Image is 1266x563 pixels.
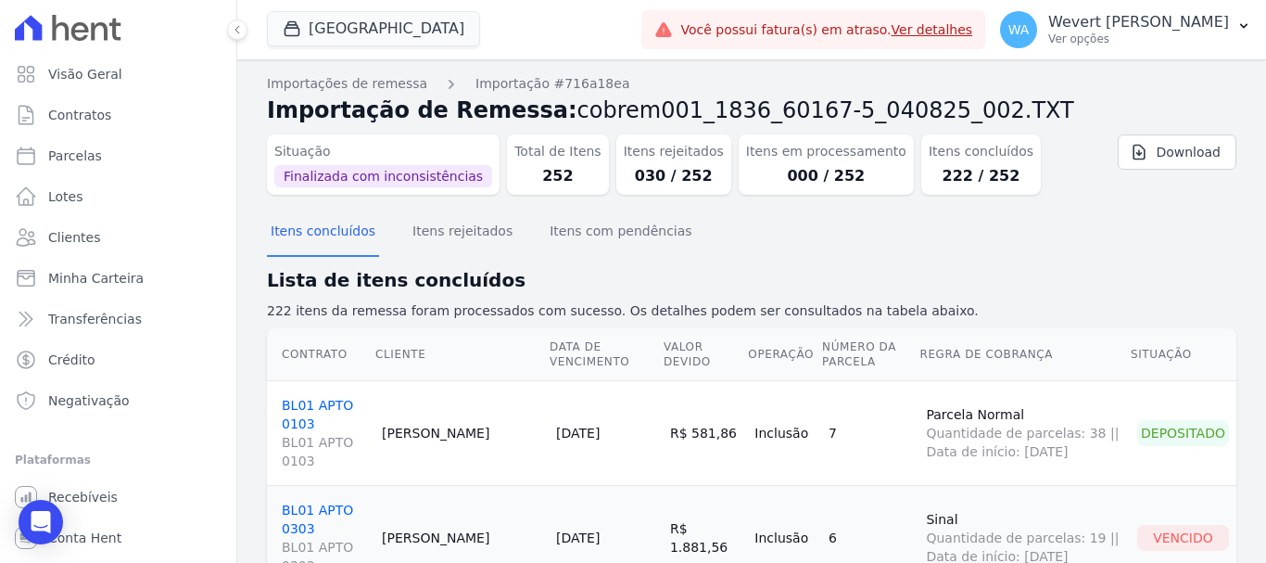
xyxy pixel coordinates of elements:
[48,65,122,83] span: Visão Geral
[274,165,492,187] span: Finalizada com inconsistências
[1130,328,1236,381] th: Situação
[1137,525,1229,551] div: Vencido
[48,187,83,206] span: Lotes
[7,479,229,516] a: Recebíveis
[546,209,695,257] button: Itens com pendências
[7,96,229,134] a: Contratos
[374,328,549,381] th: Cliente
[274,142,492,161] dt: Situação
[48,351,95,369] span: Crédito
[7,219,229,256] a: Clientes
[1137,420,1229,446] div: Depositado
[663,328,747,381] th: Valor devido
[7,519,229,557] a: Conta Hent
[7,341,229,378] a: Crédito
[267,74,427,94] a: Importações de remessa
[514,142,601,161] dt: Total de Itens
[48,488,118,506] span: Recebíveis
[680,20,972,40] span: Você possui fatura(s) em atraso.
[267,266,1236,294] h2: Lista de itens concluídos
[747,328,821,381] th: Operação
[48,529,121,547] span: Conta Hent
[48,269,144,288] span: Minha Carteira
[48,106,111,124] span: Contratos
[549,380,663,485] td: [DATE]
[747,380,821,485] td: Inclusão
[926,424,1122,461] span: Quantidade de parcelas: 38 || Data de início: [DATE]
[7,56,229,93] a: Visão Geral
[1048,32,1229,46] p: Ver opções
[267,94,1236,127] h2: Importação de Remessa:
[1048,13,1229,32] p: Wevert [PERSON_NAME]
[918,380,1130,485] td: Parcela Normal
[663,380,747,485] td: R$ 581,86
[514,165,601,187] dd: 252
[48,391,130,410] span: Negativação
[929,142,1033,161] dt: Itens concluídos
[267,301,1236,321] p: 222 itens da remessa foram processados com sucesso. Os detalhes podem ser consultados na tabela a...
[892,22,973,37] a: Ver detalhes
[48,228,100,247] span: Clientes
[577,97,1074,123] span: cobrem001_1836_60167-5_040825_002.TXT
[475,74,629,94] a: Importação #716a18ea
[267,328,374,381] th: Contrato
[929,165,1033,187] dd: 222 / 252
[624,142,724,161] dt: Itens rejeitados
[7,382,229,419] a: Negativação
[7,178,229,215] a: Lotes
[374,380,549,485] td: [PERSON_NAME]
[821,328,918,381] th: Número da Parcela
[19,500,63,544] div: Open Intercom Messenger
[15,449,222,471] div: Plataformas
[267,209,379,257] button: Itens concluídos
[549,328,663,381] th: Data de Vencimento
[1118,134,1236,170] a: Download
[267,11,480,46] button: [GEOGRAPHIC_DATA]
[624,165,724,187] dd: 030 / 252
[985,4,1266,56] button: WA Wevert [PERSON_NAME] Ver opções
[746,142,906,161] dt: Itens em processamento
[48,310,142,328] span: Transferências
[282,433,367,470] span: BL01 APTO 0103
[746,165,906,187] dd: 000 / 252
[282,398,367,470] a: BL01 APTO 0103BL01 APTO 0103
[267,74,1236,94] nav: Breadcrumb
[409,209,516,257] button: Itens rejeitados
[7,260,229,297] a: Minha Carteira
[821,380,918,485] td: 7
[48,147,102,165] span: Parcelas
[918,328,1130,381] th: Regra de Cobrança
[1008,23,1030,36] span: WA
[7,301,229,338] a: Transferências
[7,137,229,174] a: Parcelas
